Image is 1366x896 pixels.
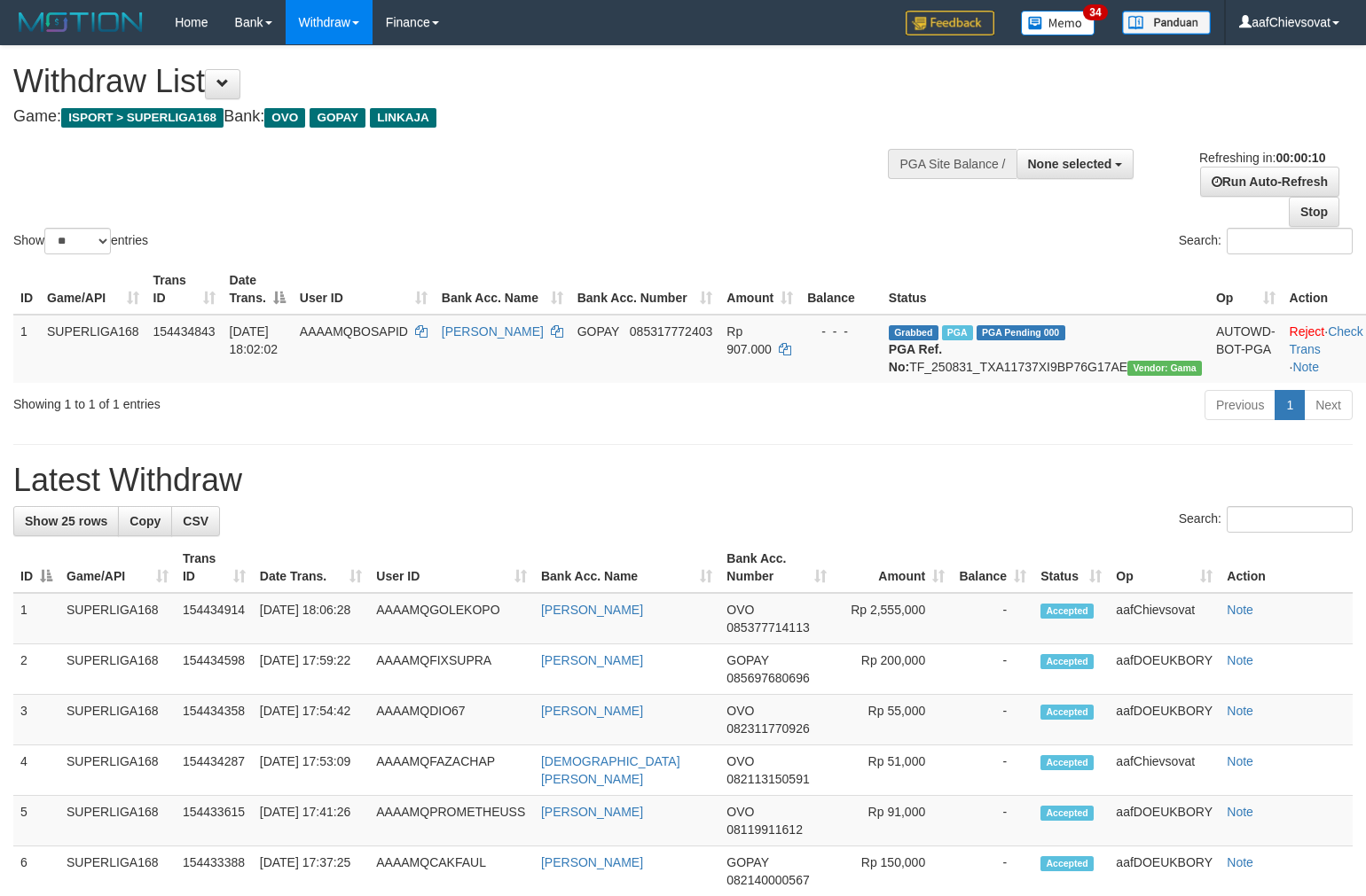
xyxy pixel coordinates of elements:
th: ID: activate to sort column descending [13,542,59,593]
th: Balance: activate to sort column ascending [952,542,1033,593]
td: 154433615 [176,796,253,846]
span: OVO [726,603,754,617]
th: Date Trans.: activate to sort column ascending [253,542,370,593]
a: Reject [1290,324,1325,339]
td: AAAAMQDIO67 [369,695,534,745]
b: PGA Ref. No: [889,342,942,374]
td: - [952,593,1033,644]
td: 154434287 [176,745,253,796]
a: Note [1227,754,1253,768]
span: GOPAY [577,324,619,339]
td: [DATE] 17:59:22 [253,644,370,695]
span: Copy [130,514,161,528]
span: GOPAY [726,855,768,869]
a: Note [1227,855,1253,869]
span: Copy 08119911612 to clipboard [726,822,803,837]
img: MOTION_logo.png [13,9,148,35]
td: 1 [13,315,40,383]
th: Trans ID: activate to sort column ascending [146,264,223,315]
span: Show 25 rows [25,514,107,528]
td: aafDOEUKBORY [1109,644,1220,695]
a: [PERSON_NAME] [541,603,643,617]
span: OVO [264,108,305,128]
span: Rp 907.000 [726,324,772,356]
span: Refreshing in: [1199,151,1325,165]
span: Accepted [1040,856,1094,871]
a: Copy [118,506,172,536]
label: Search: [1179,228,1353,254]
span: 154434843 [153,324,216,339]
td: 4 [13,745,59,796]
select: Showentries [44,228,111,254]
td: Rp 200,000 [834,644,952,695]
a: CSV [171,506,220,536]
span: CSV [183,514,208,528]
span: Accepted [1040,705,1094,720]
th: User ID: activate to sort column ascending [369,542,534,593]
span: LINKAJA [370,108,436,128]
th: Bank Acc. Name: activate to sort column ascending [534,542,719,593]
a: Next [1304,390,1353,420]
input: Search: [1227,228,1353,254]
td: 5 [13,796,59,846]
span: [DATE] 18:02:02 [230,324,279,356]
td: - [952,644,1033,695]
span: Copy 082311770926 to clipboard [726,721,809,736]
span: Accepted [1040,654,1094,669]
td: SUPERLIGA168 [59,745,176,796]
span: OVO [726,704,754,718]
a: Note [1227,805,1253,819]
a: [PERSON_NAME] [442,324,544,339]
th: Balance [800,264,882,315]
span: Copy 082140000567 to clipboard [726,873,809,887]
a: Note [1292,360,1319,374]
td: AAAAMQFIXSUPRA [369,644,534,695]
td: Rp 55,000 [834,695,952,745]
span: AAAAMQBOSAPID [300,324,408,339]
span: Vendor URL: https://trx31.1velocity.biz [1127,361,1202,376]
th: Game/API: activate to sort column ascending [59,542,176,593]
input: Search: [1227,506,1353,533]
td: SUPERLIGA168 [59,644,176,695]
a: Run Auto-Refresh [1200,167,1339,197]
span: Accepted [1040,604,1094,619]
td: SUPERLIGA168 [59,593,176,644]
td: SUPERLIGA168 [59,796,176,846]
span: Accepted [1040,755,1094,770]
a: [PERSON_NAME] [541,805,643,819]
label: Show entries [13,228,148,254]
span: OVO [726,805,754,819]
td: aafChievsovat [1109,745,1220,796]
td: Rp 2,555,000 [834,593,952,644]
label: Search: [1179,506,1353,533]
td: aafChievsovat [1109,593,1220,644]
th: Bank Acc. Number: activate to sort column ascending [719,542,834,593]
div: Showing 1 to 1 of 1 entries [13,388,556,413]
td: 3 [13,695,59,745]
span: Copy 082113150591 to clipboard [726,772,809,786]
td: 2 [13,644,59,695]
span: ISPORT > SUPERLIGA168 [61,108,224,128]
span: OVO [726,754,754,768]
td: Rp 91,000 [834,796,952,846]
span: Copy 085697680696 to clipboard [726,671,809,685]
a: 1 [1275,390,1305,420]
strong: 00:00:10 [1276,151,1325,165]
th: Trans ID: activate to sort column ascending [176,542,253,593]
th: Status [882,264,1209,315]
th: Amount: activate to sort column ascending [719,264,800,315]
td: - [952,796,1033,846]
div: - - - [807,323,875,340]
span: Copy 085317772403 to clipboard [630,324,712,339]
button: None selected [1017,149,1134,179]
th: Game/API: activate to sort column ascending [40,264,146,315]
a: [DEMOGRAPHIC_DATA][PERSON_NAME] [541,754,680,786]
a: Note [1227,603,1253,617]
td: - [952,695,1033,745]
td: SUPERLIGA168 [59,695,176,745]
a: Note [1227,653,1253,667]
td: 1 [13,593,59,644]
h4: Game: Bank: [13,108,893,126]
span: GOPAY [310,108,365,128]
span: 34 [1083,4,1107,20]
